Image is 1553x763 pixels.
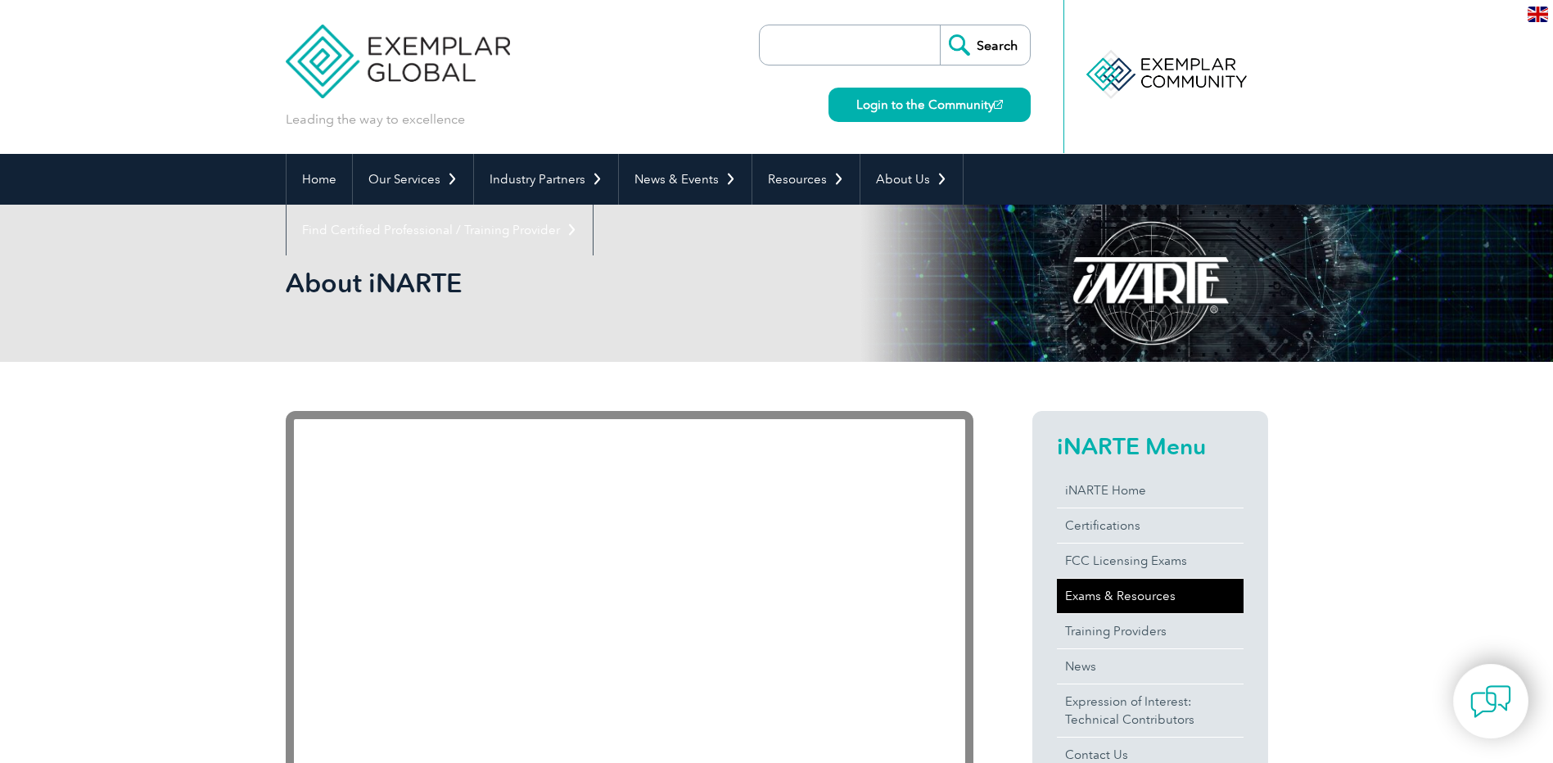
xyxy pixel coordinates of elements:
a: About Us [860,154,963,205]
a: Industry Partners [474,154,618,205]
a: Home [287,154,352,205]
a: Expression of Interest:Technical Contributors [1057,684,1244,737]
a: Find Certified Professional / Training Provider [287,205,593,255]
h2: iNARTE Menu [1057,433,1244,459]
a: Resources [752,154,860,205]
h2: About iNARTE [286,270,973,296]
a: News & Events [619,154,752,205]
a: FCC Licensing Exams [1057,544,1244,578]
img: open_square.png [994,100,1003,109]
a: News [1057,649,1244,684]
a: Login to the Community [828,88,1031,122]
a: Certifications [1057,508,1244,543]
img: contact-chat.png [1470,681,1511,722]
p: Leading the way to excellence [286,111,465,129]
input: Search [940,25,1030,65]
img: en [1528,7,1548,22]
a: Our Services [353,154,473,205]
a: iNARTE Home [1057,473,1244,508]
a: Training Providers [1057,614,1244,648]
a: Exams & Resources [1057,579,1244,613]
